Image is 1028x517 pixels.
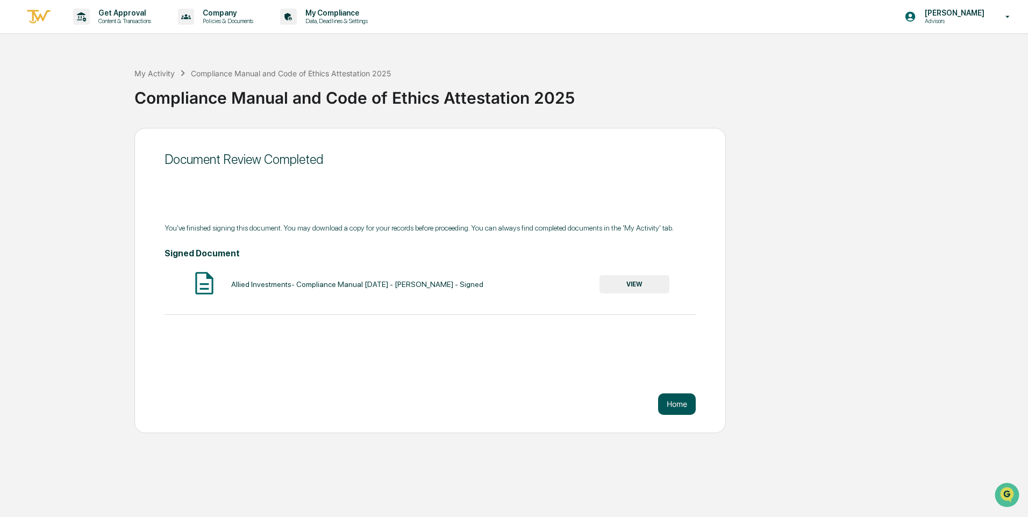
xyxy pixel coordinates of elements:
span: Preclearance [22,135,69,146]
a: 🖐️Preclearance [6,131,74,150]
button: Home [658,393,696,415]
button: VIEW [599,275,669,293]
p: Advisors [916,17,990,25]
button: Start new chat [183,85,196,98]
p: How can we help? [11,23,196,40]
span: Data Lookup [22,156,68,167]
h4: Signed Document [165,248,696,258]
p: My Compliance [297,9,373,17]
div: Start new chat [37,82,176,93]
p: Company [194,9,259,17]
p: Get Approval [90,9,156,17]
div: You've finished signing this document. You may download a copy for your records before proceeding... [165,224,696,232]
img: 1746055101610-c473b297-6a78-478c-a979-82029cc54cd1 [11,82,30,102]
div: Allied Investments- Compliance Manual [DATE] - [PERSON_NAME] - Signed [231,280,483,289]
div: Compliance Manual and Code of Ethics Attestation 2025 [134,80,1023,107]
p: Data, Deadlines & Settings [297,17,373,25]
p: Content & Transactions [90,17,156,25]
span: Pylon [107,182,130,190]
p: Policies & Documents [194,17,259,25]
div: 🗄️ [78,137,87,145]
div: Document Review Completed [165,152,696,167]
iframe: Open customer support [994,482,1023,511]
a: 🗄️Attestations [74,131,138,150]
div: 🖐️ [11,137,19,145]
span: Attestations [89,135,133,146]
img: Document Icon [191,270,218,297]
p: [PERSON_NAME] [916,9,990,17]
a: 🔎Data Lookup [6,152,72,171]
div: My Activity [134,69,175,78]
div: We're available if you need us! [37,93,136,102]
div: Compliance Manual and Code of Ethics Attestation 2025 [191,69,391,78]
input: Clear [28,49,177,60]
img: logo [26,8,52,26]
a: Powered byPylon [76,182,130,190]
div: 🔎 [11,157,19,166]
